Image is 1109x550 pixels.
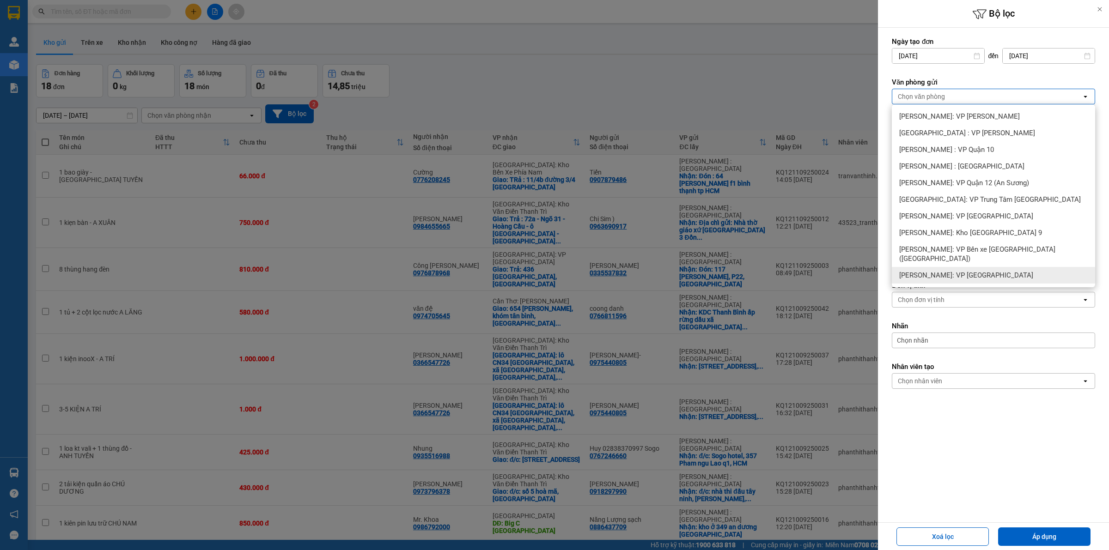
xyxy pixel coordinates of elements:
ul: Menu [892,104,1095,287]
label: Ngày tạo đơn [892,37,1095,46]
label: Nhãn [892,321,1095,331]
span: [GEOGRAPHIC_DATA]: VP Trung Tâm [GEOGRAPHIC_DATA] [899,195,1081,204]
div: Chọn đơn vị tính [898,295,944,304]
label: Văn phòng gửi [892,78,1095,87]
label: Nhân viên tạo [892,362,1095,371]
span: [PERSON_NAME] : [GEOGRAPHIC_DATA] [899,162,1024,171]
span: [PERSON_NAME]: VP [GEOGRAPHIC_DATA] [899,271,1033,280]
span: [PERSON_NAME]: VP Bến xe [GEOGRAPHIC_DATA] ([GEOGRAPHIC_DATA]) [899,245,1091,263]
span: [PERSON_NAME]: VP [GEOGRAPHIC_DATA] [899,212,1033,221]
svg: open [1082,296,1089,303]
span: [PERSON_NAME]: Kho [GEOGRAPHIC_DATA] 9 [899,228,1042,237]
span: [PERSON_NAME]: VP [PERSON_NAME] [899,112,1020,121]
span: [PERSON_NAME]: VP Quận 12 (An Sương) [899,178,1029,187]
span: [PERSON_NAME] : VP Quận 10 [899,145,994,154]
button: Xoá lọc [896,527,989,546]
span: [GEOGRAPHIC_DATA] : VP [PERSON_NAME] [899,128,1035,138]
div: Chọn văn phòng [898,92,945,101]
button: Áp dụng [998,527,1091,546]
svg: open [1082,93,1089,100]
input: Select a date. [892,48,984,63]
svg: open [1082,377,1089,385]
h6: Bộ lọc [878,7,1109,21]
span: Chọn nhãn [897,336,928,345]
div: Chọn nhân viên [898,376,942,386]
span: đến [988,51,999,60]
input: Select a date. [1003,48,1095,63]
